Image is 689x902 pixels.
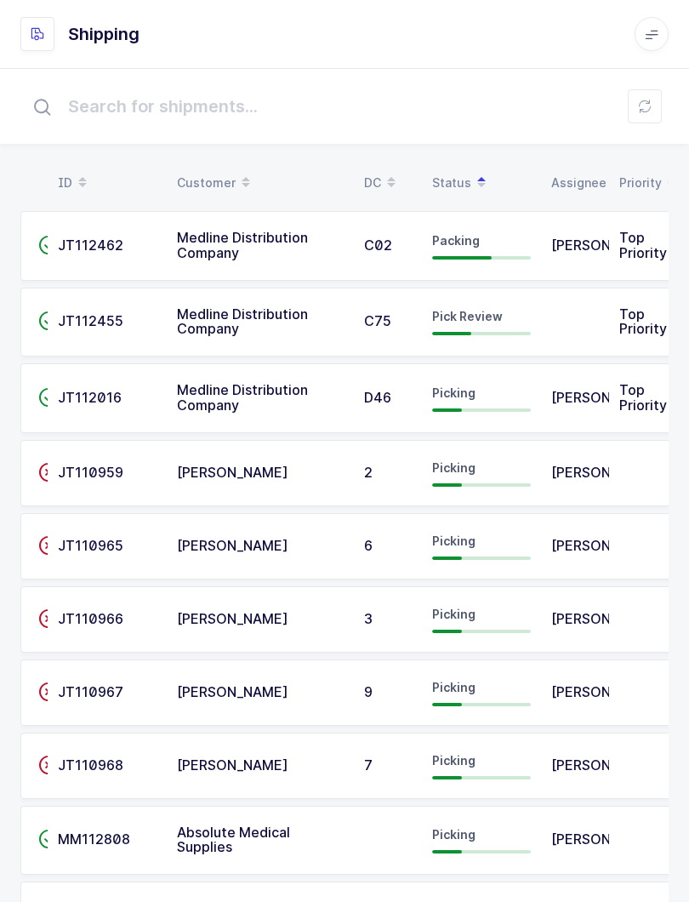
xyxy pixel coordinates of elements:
span: D46 [364,389,391,406]
span: JT110968 [58,756,123,774]
span: 9 [364,683,373,700]
span: Top Priority [619,229,667,261]
span:  [38,756,59,774]
span: C02 [364,237,392,254]
span: [PERSON_NAME] [551,464,663,481]
span:  [38,237,59,254]
h1: Shipping [68,20,140,48]
span: Packing [432,233,480,248]
span: Medline Distribution Company [177,305,308,338]
span: JT110959 [58,464,123,481]
span: [PERSON_NAME] [551,831,663,848]
span: Medline Distribution Company [177,229,308,261]
span: [PERSON_NAME] [551,237,663,254]
span:  [38,831,59,848]
span: Top Priority [619,305,667,338]
span: Picking [432,607,475,621]
span: Absolute Medical Supplies [177,824,290,856]
span: Picking [432,385,475,400]
span: Picking [432,460,475,475]
span: Picking [432,753,475,768]
span:  [38,312,59,329]
span: Pick Review [432,309,503,323]
div: Customer [177,168,344,197]
span: Top Priority [619,381,667,414]
span: 3 [364,610,373,627]
div: ID [58,168,157,197]
span: C75 [364,312,391,329]
span: Picking [432,827,475,842]
div: DC [364,168,412,197]
div: Status [432,168,531,197]
span: 7 [364,756,373,774]
span: JT112462 [58,237,123,254]
span: [PERSON_NAME] [551,389,663,406]
span:  [38,683,59,700]
span:  [38,610,59,627]
span: [PERSON_NAME] [551,756,663,774]
span: [PERSON_NAME] [177,756,288,774]
span: [PERSON_NAME] [177,610,288,627]
span:  [38,537,59,554]
span:  [38,389,59,406]
span: Medline Distribution Company [177,381,308,414]
div: Priority [619,168,660,197]
span: JT110966 [58,610,123,627]
div: Assignee [551,168,599,197]
span: JT112016 [58,389,122,406]
span: [PERSON_NAME] [177,537,288,554]
span: [PERSON_NAME] [177,464,288,481]
span: [PERSON_NAME] [551,537,663,554]
span: 2 [364,464,373,481]
span: JT110967 [58,683,123,700]
span: JT112455 [58,312,123,329]
span: 6 [364,537,373,554]
span: [PERSON_NAME] [551,683,663,700]
span: Picking [432,534,475,548]
span: [PERSON_NAME] [177,683,288,700]
span:  [38,464,59,481]
span: [PERSON_NAME] [551,610,663,627]
span: JT110965 [58,537,123,554]
span: Picking [432,680,475,694]
input: Search for shipments... [20,79,669,134]
span: MM112808 [58,831,130,848]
